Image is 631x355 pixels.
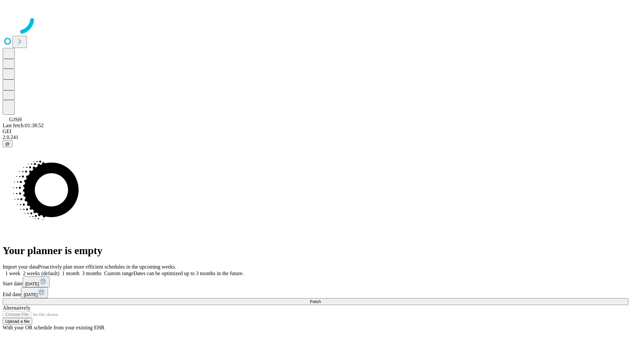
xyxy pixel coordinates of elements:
[310,299,321,304] span: Fetch
[3,264,38,270] span: Import your data
[9,117,22,122] span: GJSH
[5,141,10,146] span: @
[5,271,20,276] span: 1 week
[3,276,628,287] div: Start date
[23,271,59,276] span: 2 weeks (default)
[82,271,102,276] span: 3 months
[23,276,50,287] button: [DATE]
[3,140,12,147] button: @
[3,129,628,134] div: GEI
[3,245,628,257] h1: Your planner is empty
[3,123,44,128] span: Last fetch: 01:38:52
[3,318,32,325] button: Upload a file
[25,281,39,286] span: [DATE]
[38,264,176,270] span: Proactively plan more efficient schedules in the upcoming weeks.
[3,298,628,305] button: Fetch
[21,287,48,298] button: [DATE]
[62,271,80,276] span: 1 month
[104,271,133,276] span: Custom range
[3,305,30,311] span: Alternatively
[3,134,628,140] div: 2.0.241
[3,287,628,298] div: End date
[24,292,37,297] span: [DATE]
[133,271,244,276] span: Dates can be optimized up to 3 months in the future.
[3,325,105,330] span: With your OR schedule from your existing EHR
